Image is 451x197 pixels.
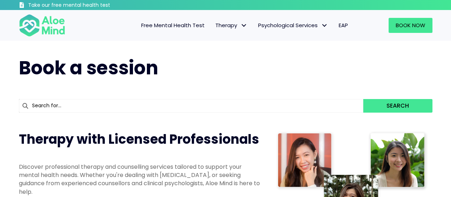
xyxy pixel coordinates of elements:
span: Therapy [215,21,247,29]
nav: Menu [75,18,353,33]
span: EAP [339,21,348,29]
p: Discover professional therapy and counselling services tailored to support your mental health nee... [19,163,261,196]
input: Search for... [19,99,364,113]
img: Aloe mind Logo [19,14,65,37]
a: Psychological ServicesPsychological Services: submenu [253,18,333,33]
h3: Take our free mental health test [28,2,148,9]
a: Book Now [389,18,432,33]
span: Free Mental Health Test [141,21,205,29]
span: Book a session [19,55,158,81]
a: Take our free mental health test [19,2,148,10]
span: Psychological Services [258,21,328,29]
span: Book Now [396,21,425,29]
a: Free Mental Health Test [136,18,210,33]
button: Search [363,99,432,113]
span: Psychological Services: submenu [319,20,330,31]
span: Therapy: submenu [239,20,249,31]
a: TherapyTherapy: submenu [210,18,253,33]
span: Therapy with Licensed Professionals [19,130,259,148]
a: EAP [333,18,353,33]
